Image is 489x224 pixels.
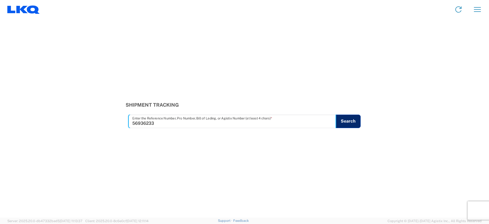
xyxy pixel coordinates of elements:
[336,115,361,128] button: Search
[388,218,482,224] span: Copyright © [DATE]-[DATE] Agistix Inc., All Rights Reserved
[85,219,149,223] span: Client: 2025.20.0-8c6e0cf
[126,102,364,108] h3: Shipment Tracking
[60,219,83,223] span: [DATE] 11:13:37
[7,219,83,223] span: Server: 2025.20.0-db47332bad5
[127,219,149,223] span: [DATE] 12:11:14
[218,219,233,222] a: Support
[233,219,249,222] a: Feedback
